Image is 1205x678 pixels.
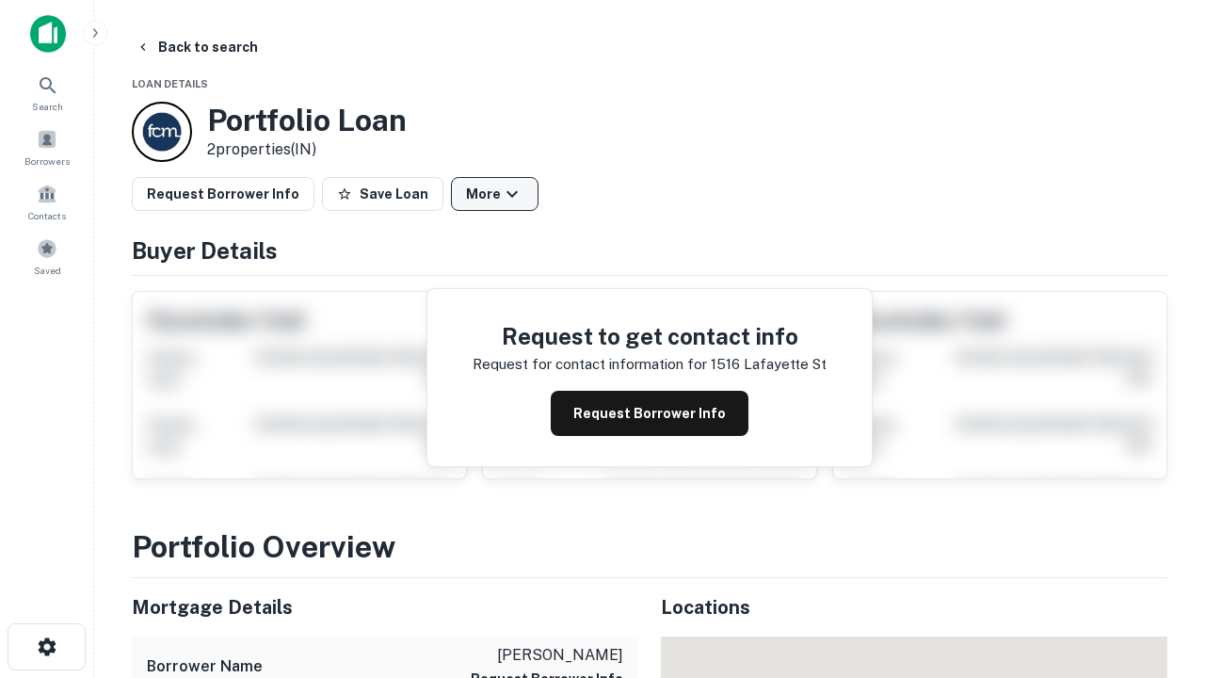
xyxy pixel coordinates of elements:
span: Borrowers [24,153,70,169]
a: Contacts [6,176,88,227]
button: Request Borrower Info [551,391,748,436]
span: Loan Details [132,78,208,89]
h3: Portfolio Loan [207,103,407,138]
img: capitalize-icon.png [30,15,66,53]
span: Saved [34,263,61,278]
p: 1516 lafayette st [711,353,827,376]
h3: Portfolio Overview [132,525,1167,570]
a: Borrowers [6,121,88,172]
button: More [451,177,538,211]
a: Saved [6,231,88,282]
button: Back to search [128,30,265,64]
h6: Borrower Name [147,655,263,678]
p: 2 properties (IN) [207,138,407,161]
p: [PERSON_NAME] [471,644,623,667]
span: Search [32,99,63,114]
a: Search [6,67,88,118]
button: Request Borrower Info [132,177,314,211]
iframe: Chat Widget [1111,527,1205,618]
h5: Locations [661,593,1167,621]
p: Request for contact information for [473,353,707,376]
button: Save Loan [322,177,443,211]
h4: Buyer Details [132,234,1167,267]
h5: Mortgage Details [132,593,638,621]
h4: Request to get contact info [473,319,827,353]
span: Contacts [28,208,66,223]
